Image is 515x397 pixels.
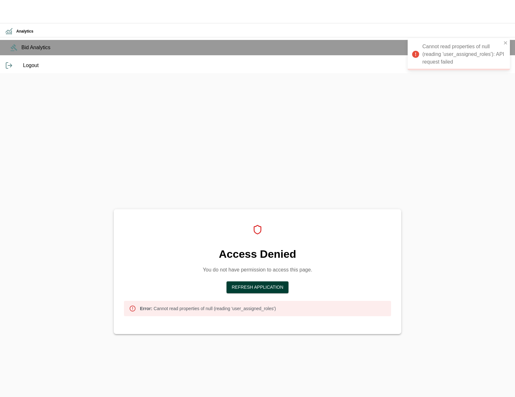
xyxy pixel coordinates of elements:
[124,266,391,274] p: You do not have permission to access this page.
[21,44,510,51] span: Bid Analytics
[503,40,508,46] button: close
[140,305,276,312] p: Cannot read properties of null (reading 'user_assigned_roles')
[16,28,510,34] h6: Analytics
[23,62,510,69] span: Logout
[140,306,152,311] strong: Error:
[227,281,288,293] button: Refresh Application
[408,38,510,70] div: Cannot read properties of null (reading 'user_assigned_roles'): API request failed
[124,248,391,261] h4: Access Denied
